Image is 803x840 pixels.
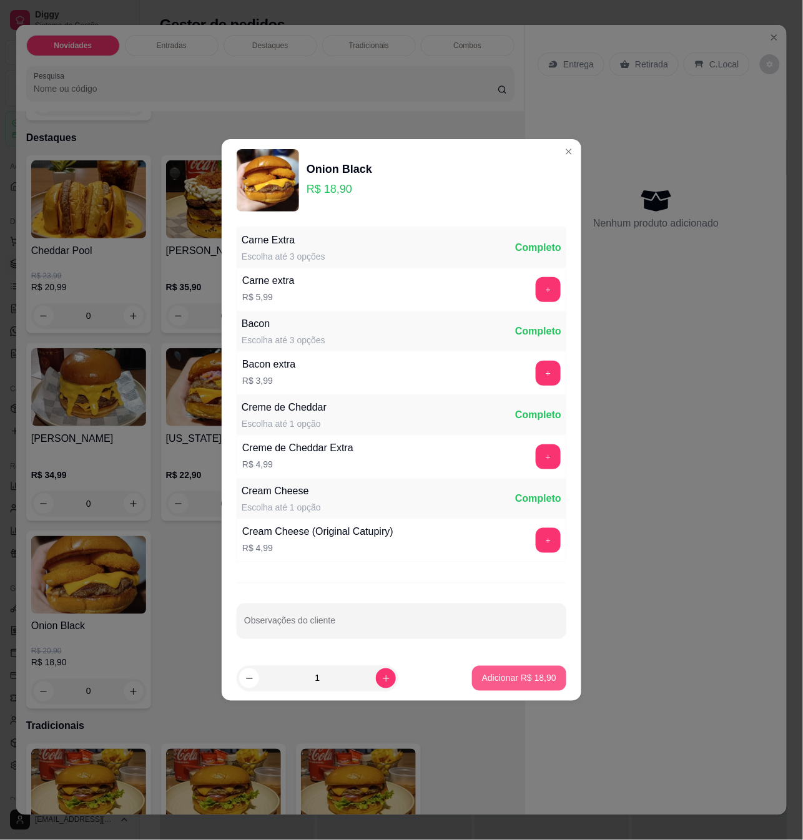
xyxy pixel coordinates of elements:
div: Completo [515,240,561,255]
div: Escolha até 1 opção [242,418,327,430]
button: add [536,361,561,386]
p: R$ 3,99 [242,374,295,387]
div: Bacon [242,316,325,331]
p: R$ 5,99 [242,291,295,303]
img: product-image [237,149,299,212]
button: Close [559,142,579,162]
button: decrease-product-quantity [239,668,259,688]
div: Completo [515,491,561,506]
p: Adicionar R$ 18,90 [482,672,556,685]
div: Escolha até 3 opções [242,334,325,346]
div: Carne extra [242,273,295,288]
div: Creme de Cheddar [242,400,327,415]
div: Completo [515,324,561,339]
div: Escolha até 3 opções [242,250,325,263]
button: add [536,277,561,302]
div: Completo [515,408,561,422]
input: Observações do cliente [244,620,559,632]
button: add [536,528,561,553]
p: R$ 18,90 [307,180,372,198]
div: Cream Cheese (Original Catupiry) [242,524,393,539]
div: Carne Extra [242,233,325,248]
div: Bacon extra [242,357,295,372]
div: Creme de Cheddar Extra [242,441,353,456]
p: R$ 4,99 [242,542,393,554]
button: add [536,444,561,469]
div: Escolha até 1 opção [242,501,321,514]
p: R$ 4,99 [242,458,353,471]
button: Adicionar R$ 18,90 [472,666,566,691]
div: Onion Black [307,160,372,178]
button: increase-product-quantity [376,668,396,688]
div: Cream Cheese [242,484,321,499]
